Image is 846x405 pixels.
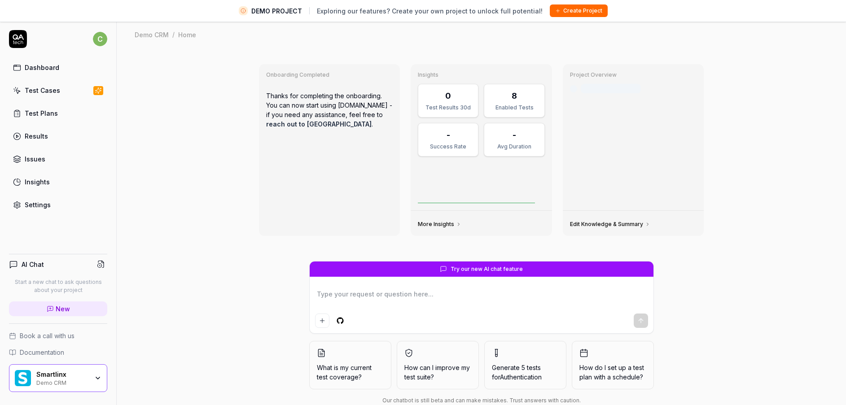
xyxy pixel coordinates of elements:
[317,6,543,16] span: Exploring our features? Create your own project to unlock full potential!
[9,150,107,168] a: Issues
[9,82,107,99] a: Test Cases
[581,84,641,93] div: Last crawled [DATE]
[36,370,88,379] div: Smartlinx
[484,341,566,389] button: Generate 5 tests forAuthentication
[93,32,107,46] span: c
[492,364,542,381] span: Generate 5 tests for Authentication
[9,173,107,191] a: Insights
[25,63,59,72] div: Dashboard
[424,104,473,112] div: Test Results 30d
[397,341,479,389] button: How can I improve my test suite?
[25,131,48,141] div: Results
[266,71,393,78] h3: Onboarding Completed
[266,120,372,128] a: reach out to [GEOGRAPHIC_DATA]
[9,301,107,316] a: New
[25,154,45,164] div: Issues
[9,127,107,145] a: Results
[451,265,523,273] span: Try our new AI chat feature
[172,30,175,39] div: /
[25,200,51,209] div: Settings
[9,59,107,76] a: Dashboard
[309,396,654,405] div: Our chatbot is still beta and can make mistakes. Trust answers with caution.
[9,105,107,122] a: Test Plans
[178,30,196,39] div: Home
[309,341,391,389] button: What is my current test coverage?
[579,363,646,382] span: How do I set up a test plan with a schedule?
[36,379,88,386] div: Demo CRM
[20,348,64,357] span: Documentation
[56,304,70,314] span: New
[315,314,329,328] button: Add attachment
[135,30,169,39] div: Demo CRM
[424,143,473,151] div: Success Rate
[25,109,58,118] div: Test Plans
[9,278,107,294] p: Start a new chat to ask questions about your project
[9,364,107,392] button: Smartlinx LogoSmartlinxDemo CRM
[447,129,450,141] div: -
[570,221,650,228] a: Edit Knowledge & Summary
[20,331,75,340] span: Book a call with us
[404,363,471,382] span: How can I improve my test suite?
[570,71,697,78] h3: Project Overview
[418,221,461,228] a: More Insights
[15,370,31,386] img: Smartlinx Logo
[445,90,451,102] div: 0
[25,86,60,95] div: Test Cases
[25,177,50,187] div: Insights
[9,196,107,213] a: Settings
[22,260,44,269] h4: AI Chat
[550,4,608,17] button: Create Project
[490,143,539,151] div: Avg Duration
[317,363,384,382] span: What is my current test coverage?
[512,90,517,102] div: 8
[266,84,393,136] p: Thanks for completing the onboarding. You can now start using [DOMAIN_NAME] - if you need any ass...
[572,341,654,389] button: How do I set up a test plan with a schedule?
[251,6,302,16] span: DEMO PROJECT
[93,30,107,48] button: c
[9,348,107,357] a: Documentation
[9,331,107,340] a: Book a call with us
[418,71,545,78] h3: Insights
[513,129,516,141] div: -
[490,104,539,112] div: Enabled Tests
